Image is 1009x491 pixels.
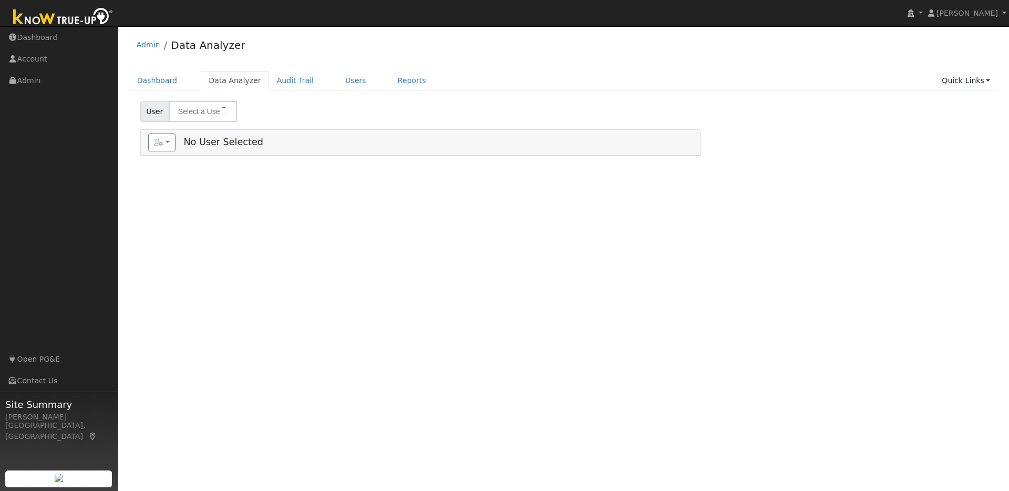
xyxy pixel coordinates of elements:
a: Users [337,71,374,90]
div: [GEOGRAPHIC_DATA], [GEOGRAPHIC_DATA] [5,420,112,442]
a: Dashboard [129,71,186,90]
img: Know True-Up [8,6,118,29]
img: retrieve [55,474,63,482]
a: Map [88,432,98,441]
div: [PERSON_NAME] [5,412,112,423]
a: Quick Links [934,71,998,90]
span: [PERSON_NAME] [936,9,998,17]
a: Admin [137,40,160,49]
a: Audit Trail [269,71,322,90]
span: User [140,101,169,122]
span: Site Summary [5,397,112,412]
a: Data Analyzer [171,39,245,52]
h5: No User Selected [148,134,693,151]
input: Select a User [169,101,237,122]
a: Data Analyzer [201,71,269,90]
a: Reports [390,71,434,90]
